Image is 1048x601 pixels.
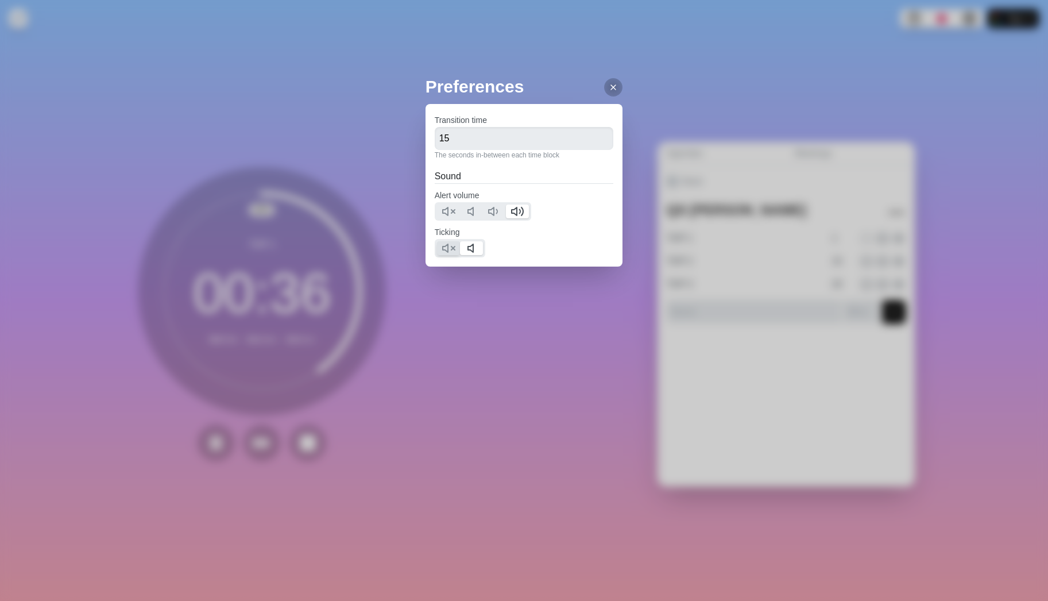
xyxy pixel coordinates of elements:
h2: Preferences [426,74,623,99]
p: The seconds in-between each time block [435,150,614,160]
h2: Sound [435,169,614,183]
label: Transition time [435,115,487,125]
label: Alert volume [435,191,479,200]
label: Ticking [435,228,460,237]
